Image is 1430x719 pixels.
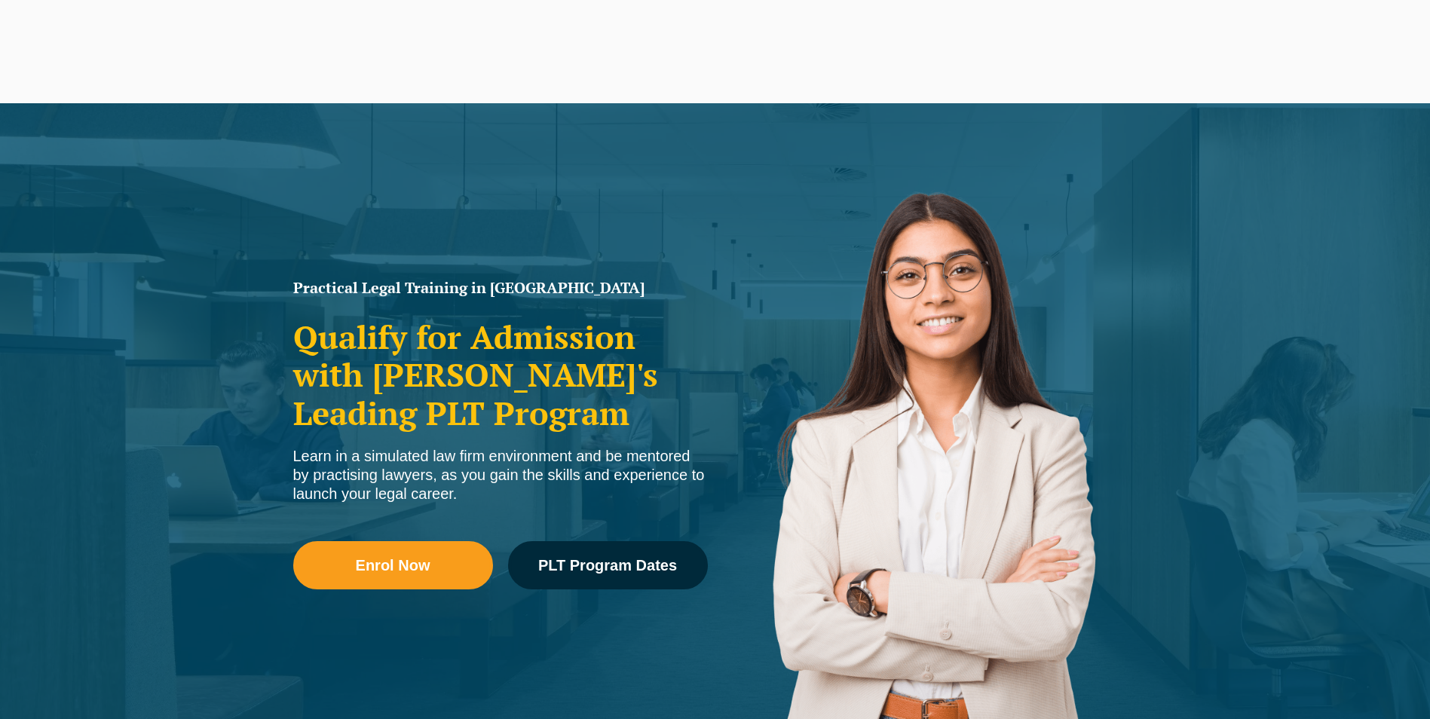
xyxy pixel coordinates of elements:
[356,558,430,573] span: Enrol Now
[293,541,493,589] a: Enrol Now
[293,447,708,503] div: Learn in a simulated law firm environment and be mentored by practising lawyers, as you gain the ...
[293,280,708,295] h1: Practical Legal Training in [GEOGRAPHIC_DATA]
[538,558,677,573] span: PLT Program Dates
[293,318,708,432] h2: Qualify for Admission with [PERSON_NAME]'s Leading PLT Program
[508,541,708,589] a: PLT Program Dates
